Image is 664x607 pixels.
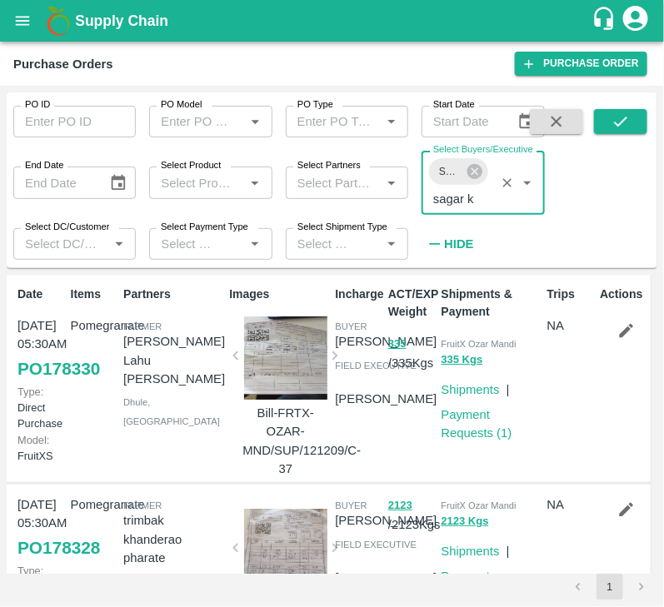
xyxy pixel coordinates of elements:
p: Bill-FRTX-OZAR-MND/SUP/121209/C-37 [242,404,328,478]
label: PO ID [25,98,50,112]
input: Select Buyers/Executive [427,187,490,209]
p: [DATE] 05:30AM [17,316,64,354]
p: NA [547,316,594,335]
button: Choose date [102,167,134,199]
a: Purchase Order [515,52,647,76]
button: Choose date [511,106,542,137]
span: Farmer [123,321,162,331]
label: PO Model [161,98,202,112]
div: Purchase Orders [13,53,113,75]
span: Type: [17,386,43,398]
div: customer-support [592,6,621,36]
a: PO178328 [17,533,100,563]
button: open drawer [3,2,42,40]
div: | [500,535,510,560]
label: PO Type [297,98,333,112]
a: PO178330 [17,354,100,384]
button: page 1 [597,574,623,600]
input: Select Payment Type [154,233,217,255]
b: Supply Chain [75,12,168,29]
button: Hide [422,230,478,258]
label: Select Payment Type [161,221,248,234]
p: trimbak khanderao pharate [123,511,222,567]
div: Sagar K [429,158,487,185]
p: Partners [123,286,222,303]
p: [PERSON_NAME] [335,332,437,351]
input: Select Partners [291,172,376,193]
a: Supply Chain [75,9,592,32]
p: Incharge [335,286,382,303]
label: Select Partners [297,159,361,172]
a: Payment Requests (1) [442,408,512,440]
p: Items [71,286,117,303]
button: Open [244,233,266,255]
input: Select Product [154,172,239,193]
p: Pomegranate [71,495,117,514]
p: Shipments & Payment [442,286,541,321]
a: Payment Requests (1) [442,570,512,601]
div: account of current user [621,3,651,38]
p: Actions [600,286,647,303]
span: Model: [17,434,49,446]
span: Farmer [123,500,162,510]
button: 2123 [388,496,412,515]
p: Date [17,286,64,303]
p: ACT/EXP Weight [388,286,435,321]
input: Select DC/Customer [18,233,103,255]
button: Open [381,233,402,255]
p: Direct Purchase [17,384,64,432]
button: Open [244,111,266,132]
p: Trips [547,286,594,303]
label: Select DC/Customer [25,221,109,234]
div: | [500,374,510,399]
label: Select Shipment Type [297,221,387,234]
input: Select Shipment Type [291,233,354,255]
p: / 335 Kgs [388,334,435,372]
button: Open [381,111,402,132]
p: [PERSON_NAME] [335,390,437,408]
label: Start Date [433,98,475,112]
a: Shipments [442,545,500,558]
nav: pagination navigation [562,574,657,600]
button: 335 [388,335,407,354]
p: FruitXS [17,432,64,464]
button: Open [244,172,266,194]
button: Open [108,233,130,255]
button: Open [517,172,538,194]
input: Enter PO Type [291,111,376,132]
button: Clear [497,172,519,194]
span: buyer [335,321,367,331]
p: [PERSON_NAME] Lahu [PERSON_NAME] [123,332,225,388]
label: Select Buyers/Executive [433,143,533,157]
label: End Date [25,159,63,172]
span: buyer [335,500,367,510]
span: Dhule , [GEOGRAPHIC_DATA] [123,397,220,425]
p: [PERSON_NAME] [335,569,437,587]
button: 335 Kgs [442,351,483,370]
input: Enter PO ID [13,106,136,137]
p: NA [547,495,594,514]
span: field executive [335,361,417,371]
span: FruitX Ozar Mandi [442,500,517,510]
input: Start Date [422,106,504,137]
input: End Date [13,167,96,198]
span: Type: [17,565,43,577]
p: / 2123 Kgs [388,495,435,534]
button: Open [381,172,402,194]
strong: Hide [444,237,473,251]
span: Sagar K [429,163,470,181]
input: Enter PO Model [154,111,239,132]
p: Images [229,286,328,303]
p: [DATE] 05:30AM [17,495,64,533]
span: field executive [335,540,417,550]
p: [PERSON_NAME] [335,511,437,530]
a: Shipments [442,383,500,396]
img: logo [42,4,75,37]
p: Pomegranate [71,316,117,335]
span: FruitX Ozar Mandi [442,339,517,349]
label: Select Product [161,159,221,172]
button: 2123 Kgs [442,512,489,531]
